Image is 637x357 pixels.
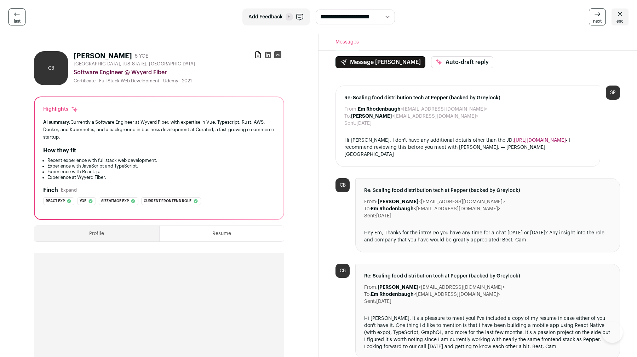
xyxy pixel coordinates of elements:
div: 5 YOE [135,53,148,60]
b: Em Rhodenbaugh [371,206,414,211]
dd: <[EMAIL_ADDRESS][DOMAIN_NAME]> [378,284,505,291]
div: Hi [PERSON_NAME], It's a pleasure to meet you! I've included a copy of my resume in case either o... [364,315,611,350]
span: [GEOGRAPHIC_DATA], [US_STATE], [GEOGRAPHIC_DATA] [74,61,195,67]
a: esc [612,8,629,25]
div: Highlights [43,106,78,113]
dt: Sent: [364,212,376,220]
dt: To: [344,113,351,120]
span: Re: Scaling food distribution tech at Pepper (backed by Greylock) [344,94,591,101]
b: Em Rhodenbaugh [358,107,401,112]
span: Re: Scaling food distribution tech at Pepper (backed by Greylock) [364,273,611,280]
dt: From: [364,284,378,291]
dd: [DATE] [376,212,391,220]
div: CB [335,178,350,192]
li: Experience with JavaScript and TypeScript. [47,163,275,169]
button: Expand [61,187,77,193]
div: Currently a Software Engineer at Wyyerd Fiber, with expertise in Vue, Typescript, Rust, AWS, Dock... [43,118,275,141]
span: F [286,13,293,21]
span: next [593,18,602,24]
div: SP [606,86,620,100]
div: CB [34,51,68,85]
a: next [589,8,606,25]
dd: [DATE] [376,298,391,305]
dt: To: [364,205,371,212]
button: Auto-draft reply [431,56,493,68]
span: Size/stage exp [101,198,129,205]
div: Certificate - Full Stack Web Development - Udemy - 2021 [74,78,284,84]
dd: <[EMAIL_ADDRESS][DOMAIN_NAME]> [358,106,487,113]
span: React exp [46,198,65,205]
button: Messages [335,34,359,50]
div: Hey Em, Thanks for the intro! Do you have any time for a chat [DATE] or [DATE]? Any insight into ... [364,229,611,244]
dd: [DATE] [356,120,372,127]
span: AI summary: [43,120,70,124]
dt: Sent: [344,120,356,127]
span: Current frontend role [144,198,191,205]
div: Software Engineer @ Wyyerd Fiber [74,68,284,77]
dd: <[EMAIL_ADDRESS][DOMAIN_NAME]> [371,291,500,298]
dd: <[EMAIL_ADDRESS][DOMAIN_NAME]> [378,198,505,205]
li: Experience at Wyyerd Fiber. [47,175,275,180]
b: [PERSON_NAME] [378,285,418,290]
dt: To: [364,291,371,298]
b: [PERSON_NAME] [378,199,418,204]
h1: [PERSON_NAME] [74,51,132,61]
b: Em Rhodenbaugh [371,292,414,297]
button: Message [PERSON_NAME] [335,56,425,68]
span: Add Feedback [248,13,283,21]
dd: <[EMAIL_ADDRESS][DOMAIN_NAME]> [371,205,500,212]
li: Recent experience with full stack web development. [47,158,275,163]
span: last [14,18,21,24]
div: Hi [PERSON_NAME], I don't have any additional details other than the JD: - I recommend reviewing ... [344,137,591,158]
dt: From: [364,198,378,205]
button: Resume [160,226,284,241]
a: [URL][DOMAIN_NAME] [514,138,566,143]
button: Profile [34,226,159,241]
dd: <[EMAIL_ADDRESS][DOMAIN_NAME]> [351,113,478,120]
iframe: Help Scout Beacon - Open [602,322,623,343]
button: Add Feedback F [242,8,310,25]
b: [PERSON_NAME] [351,114,392,119]
li: Experience with React.js. [47,169,275,175]
span: Re: Scaling food distribution tech at Pepper (backed by Greylock) [364,187,611,194]
div: CB [335,264,350,278]
a: last [8,8,25,25]
h2: Finch [43,186,58,194]
span: Yoe [80,198,86,205]
dt: From: [344,106,358,113]
dt: Sent: [364,298,376,305]
span: esc [616,18,624,24]
h2: How they fit [43,146,76,155]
